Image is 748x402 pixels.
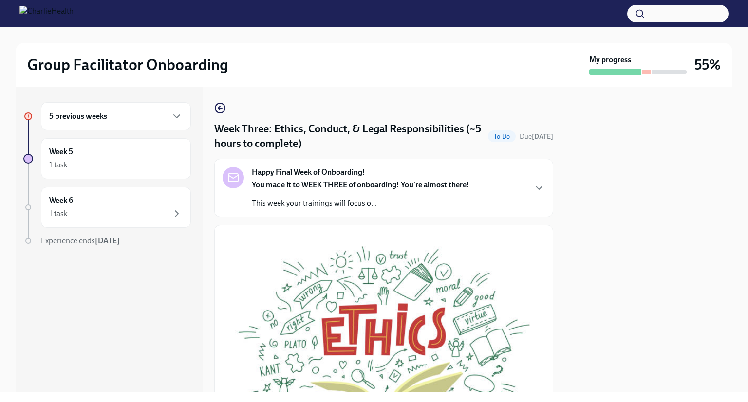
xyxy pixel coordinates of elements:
[488,133,516,140] span: To Do
[49,195,73,206] h6: Week 6
[41,236,120,245] span: Experience ends
[252,167,365,178] strong: Happy Final Week of Onboarding!
[252,198,469,209] p: This week your trainings will focus o...
[589,55,631,65] strong: My progress
[41,102,191,130] div: 5 previous weeks
[532,132,553,141] strong: [DATE]
[49,146,73,157] h6: Week 5
[252,180,469,189] strong: You made it to WEEK THREE of onboarding! You're almost there!
[694,56,721,73] h3: 55%
[49,111,107,122] h6: 5 previous weeks
[27,55,228,74] h2: Group Facilitator Onboarding
[214,122,484,151] h4: Week Three: Ethics, Conduct, & Legal Responsibilities (~5 hours to complete)
[49,160,68,170] div: 1 task
[23,187,191,228] a: Week 61 task
[49,208,68,219] div: 1 task
[520,132,553,141] span: Due
[23,138,191,179] a: Week 51 task
[520,132,553,141] span: August 11th, 2025 10:00
[19,6,74,21] img: CharlieHealth
[95,236,120,245] strong: [DATE]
